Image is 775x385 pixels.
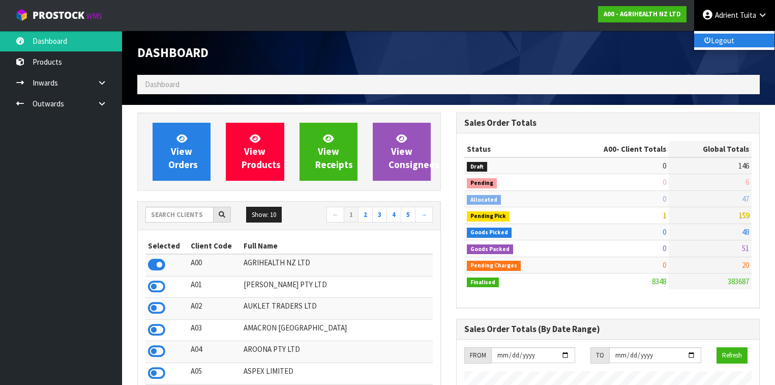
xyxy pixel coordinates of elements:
[145,79,180,89] span: Dashboard
[464,347,491,364] div: FROM
[738,161,749,171] span: 146
[715,10,738,20] span: Adrient
[33,9,84,22] span: ProStock
[188,319,242,341] td: A03
[663,260,666,270] span: 0
[464,324,752,334] h3: Sales Order Totals (By Date Range)
[300,123,357,181] a: ViewReceipts
[604,144,616,154] span: A00
[145,207,214,223] input: Search clients
[401,207,415,223] a: 5
[467,278,499,288] span: Finalised
[389,132,439,171] span: View Consignees
[742,260,749,270] span: 20
[226,123,284,181] a: ViewProducts
[415,207,433,223] a: →
[386,207,401,223] a: 4
[604,10,681,18] strong: A00 - AGRIHEALTH NZ LTD
[188,254,242,276] td: A00
[241,238,433,254] th: Full Name
[188,363,242,384] td: A05
[296,207,433,225] nav: Page navigation
[669,141,752,157] th: Global Totals
[137,44,208,61] span: Dashboard
[145,238,188,254] th: Selected
[467,244,513,255] span: Goods Packed
[663,194,666,204] span: 0
[663,161,666,171] span: 0
[663,177,666,187] span: 0
[188,238,242,254] th: Client Code
[188,341,242,363] td: A04
[241,298,433,319] td: AUKLET TRADERS LTD
[467,178,497,188] span: Pending
[742,243,749,253] span: 51
[590,347,609,364] div: TO
[241,276,433,297] td: [PERSON_NAME] PTY LTD
[652,277,666,286] span: 8348
[598,6,687,22] a: A00 - AGRIHEALTH NZ LTD
[358,207,373,223] a: 2
[746,177,749,187] span: 6
[738,210,749,220] span: 159
[467,162,487,172] span: Draft
[717,347,748,364] button: Refresh
[559,141,669,157] th: - Client Totals
[663,243,666,253] span: 0
[740,10,756,20] span: Tuita
[467,228,512,238] span: Goods Picked
[86,11,102,21] small: WMS
[372,207,387,223] a: 3
[464,141,559,157] th: Status
[241,363,433,384] td: ASPEX LIMITED
[241,319,433,341] td: AMACRON [GEOGRAPHIC_DATA]
[242,132,281,171] span: View Products
[188,298,242,319] td: A02
[467,211,510,222] span: Pending Pick
[464,118,752,128] h3: Sales Order Totals
[168,132,198,171] span: View Orders
[153,123,211,181] a: ViewOrders
[467,195,501,205] span: Allocated
[373,123,431,181] a: ViewConsignees
[728,277,749,286] span: 383687
[663,227,666,237] span: 0
[188,276,242,297] td: A01
[694,34,774,47] a: Logout
[344,207,359,223] a: 1
[326,207,344,223] a: ←
[15,9,28,21] img: cube-alt.png
[742,227,749,237] span: 48
[246,207,282,223] button: Show: 10
[241,254,433,276] td: AGRIHEALTH NZ LTD
[742,194,749,204] span: 47
[663,210,666,220] span: 1
[467,261,521,271] span: Pending Charges
[241,341,433,363] td: AROONA PTY LTD
[315,132,353,171] span: View Receipts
